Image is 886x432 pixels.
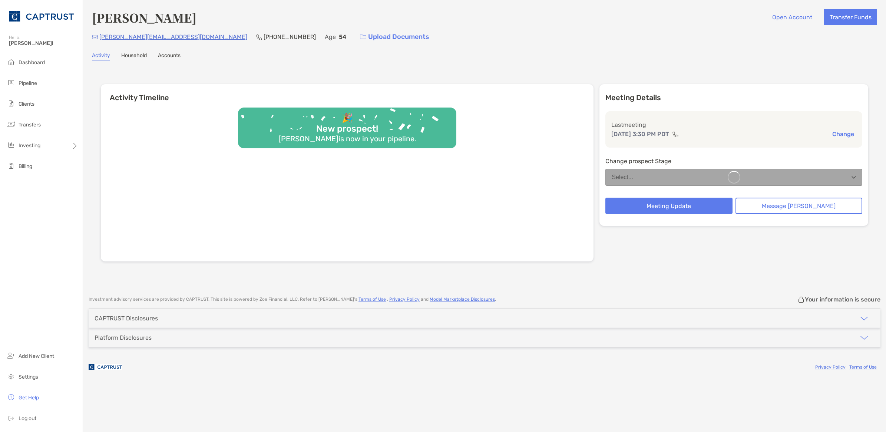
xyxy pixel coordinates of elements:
a: Terms of Use [849,365,877,370]
img: add_new_client icon [7,351,16,360]
span: Dashboard [19,59,45,66]
img: dashboard icon [7,57,16,66]
a: Activity [92,52,110,60]
img: transfers icon [7,120,16,129]
a: Privacy Policy [389,297,420,302]
span: Transfers [19,122,41,128]
a: Accounts [158,52,181,60]
a: Upload Documents [355,29,434,45]
div: CAPTRUST Disclosures [95,315,158,322]
button: Message [PERSON_NAME] [735,198,862,214]
img: billing icon [7,161,16,170]
span: Settings [19,374,38,380]
a: Model Marketplace Disclosures [430,297,495,302]
span: Clients [19,101,34,107]
img: company logo [89,359,122,375]
a: Terms of Use [358,297,386,302]
p: [PHONE_NUMBER] [264,32,316,42]
div: New prospect! [313,123,381,134]
img: Confetti [238,108,456,142]
img: icon arrow [860,314,869,323]
p: 54 [339,32,346,42]
span: [PERSON_NAME]! [9,40,78,46]
img: clients icon [7,99,16,108]
img: Email Icon [92,35,98,39]
img: logout icon [7,413,16,422]
p: Last meeting [611,120,856,129]
p: Change prospect Stage [605,156,862,166]
div: [PERSON_NAME] is now in your pipeline. [275,134,419,143]
button: Transfer Funds [824,9,877,25]
img: button icon [360,34,366,40]
span: Get Help [19,395,39,401]
p: Meeting Details [605,93,862,102]
div: 🎉 [339,113,356,123]
img: icon arrow [860,333,869,342]
p: Your information is secure [805,296,880,303]
button: Open Account [766,9,818,25]
h6: Activity Timeline [101,84,594,102]
img: pipeline icon [7,78,16,87]
p: Investment advisory services are provided by CAPTRUST . This site is powered by Zoe Financial, LL... [89,297,496,302]
img: Phone Icon [256,34,262,40]
img: communication type [672,131,679,137]
div: Platform Disclosures [95,334,152,341]
img: settings icon [7,372,16,381]
img: get-help icon [7,393,16,402]
span: Log out [19,415,36,422]
img: CAPTRUST Logo [9,3,74,30]
a: Household [121,52,147,60]
span: Add New Client [19,353,54,359]
p: [DATE] 3:30 PM PDT [611,129,669,139]
span: Investing [19,142,40,149]
p: Age [325,32,336,42]
button: Change [830,130,856,138]
img: investing icon [7,141,16,149]
button: Meeting Update [605,198,732,214]
a: Privacy Policy [815,365,846,370]
span: Billing [19,163,32,169]
span: Pipeline [19,80,37,86]
p: [PERSON_NAME][EMAIL_ADDRESS][DOMAIN_NAME] [99,32,247,42]
h4: [PERSON_NAME] [92,9,196,26]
